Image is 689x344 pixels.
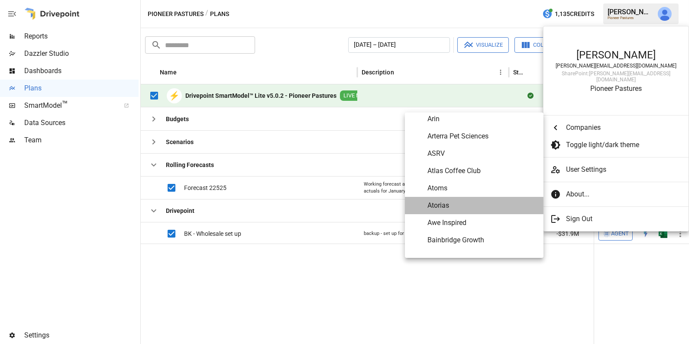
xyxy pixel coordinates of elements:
span: User Settings [566,164,682,175]
span: Awe Inspired [427,218,537,228]
span: Arterra Pet Sciences [427,131,537,141]
span: Sign Out [566,214,675,224]
span: Companies [566,122,675,133]
div: [PERSON_NAME][EMAIL_ADDRESS][DOMAIN_NAME] [552,63,680,69]
span: Atoms [427,183,537,193]
div: Pioneer Pastures [552,84,680,93]
span: Arin [427,114,537,124]
span: Atlas Coffee Club [427,166,537,176]
span: ASRV [427,148,537,159]
div: [PERSON_NAME] [552,49,680,61]
div: SharePoint: [PERSON_NAME][EMAIL_ADDRESS][DOMAIN_NAME] [552,71,680,83]
span: Toggle light/dark theme [566,140,675,150]
span: Barbell Apparel [427,252,537,263]
span: Atorias [427,200,537,211]
span: About... [566,189,675,199]
span: Bainbridge Growth [427,235,537,245]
